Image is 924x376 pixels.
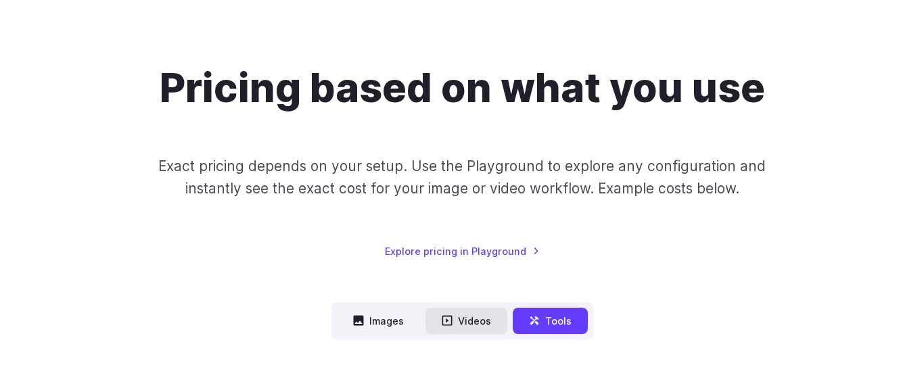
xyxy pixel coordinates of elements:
[150,155,775,200] p: Exact pricing depends on your setup. Use the Playground to explore any configuration and instantl...
[425,308,507,334] button: Videos
[160,64,765,112] h1: Pricing based on what you use
[385,243,540,259] a: Explore pricing in Playground
[513,308,588,334] button: Tools
[337,308,420,334] button: Images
